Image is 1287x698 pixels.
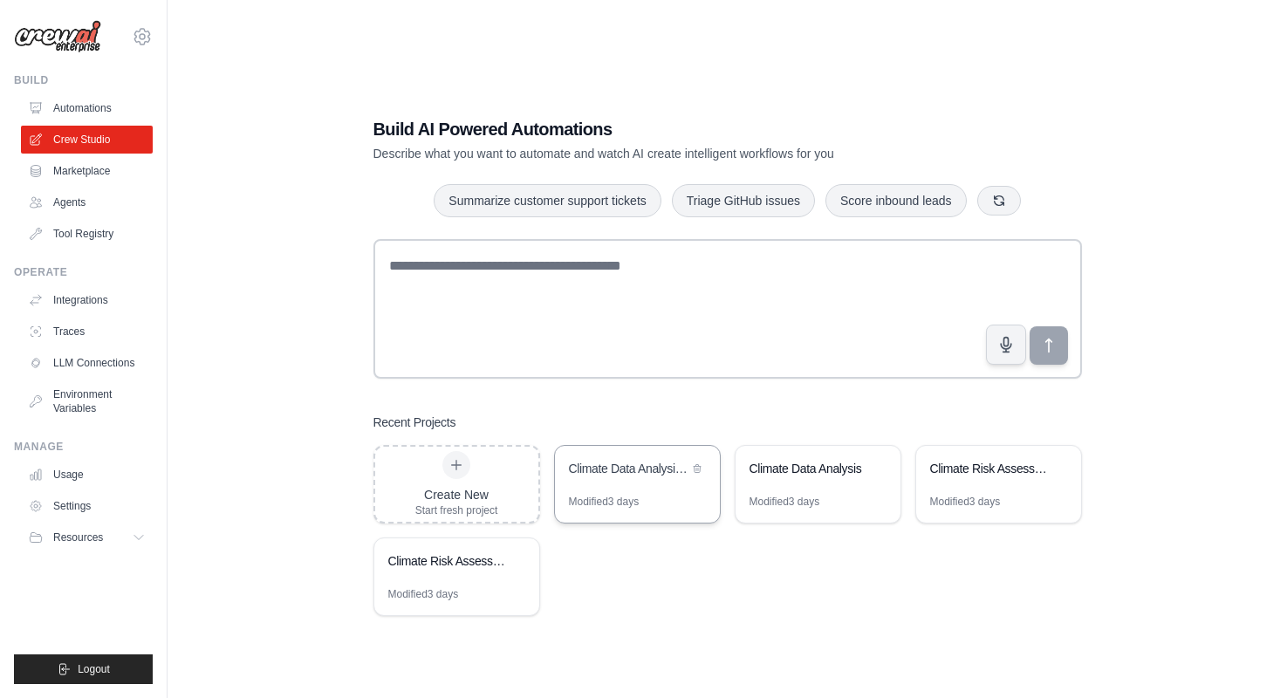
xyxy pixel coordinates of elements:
[14,440,153,454] div: Manage
[21,188,153,216] a: Agents
[388,587,459,601] div: Modified 3 days
[373,117,960,141] h1: Build AI Powered Automations
[14,265,153,279] div: Operate
[21,461,153,489] a: Usage
[569,460,688,477] div: Climate Data Analysis Automation
[434,184,661,217] button: Summarize customer support tickets
[750,495,820,509] div: Modified 3 days
[21,523,153,551] button: Resources
[388,552,508,570] div: Climate Risk Assessment Analyzer
[21,220,153,248] a: Tool Registry
[415,503,498,517] div: Start fresh project
[750,460,869,477] div: Climate Data Analysis
[21,286,153,314] a: Integrations
[21,380,153,422] a: Environment Variables
[1200,614,1287,698] iframe: Chat Widget
[569,495,640,509] div: Modified 3 days
[825,184,967,217] button: Score inbound leads
[415,486,498,503] div: Create New
[986,325,1026,365] button: Click to speak your automation idea
[373,145,960,162] p: Describe what you want to automate and watch AI create intelligent workflows for you
[21,126,153,154] a: Crew Studio
[21,157,153,185] a: Marketplace
[688,460,706,477] button: Delete project
[78,662,110,676] span: Logout
[21,492,153,520] a: Settings
[977,186,1021,216] button: Get new suggestions
[930,460,1050,477] div: Climate Risk Assessment Automation
[14,20,101,53] img: Logo
[672,184,815,217] button: Triage GitHub issues
[930,495,1001,509] div: Modified 3 days
[21,349,153,377] a: LLM Connections
[21,318,153,346] a: Traces
[53,530,103,544] span: Resources
[14,73,153,87] div: Build
[14,654,153,684] button: Logout
[21,94,153,122] a: Automations
[373,414,456,431] h3: Recent Projects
